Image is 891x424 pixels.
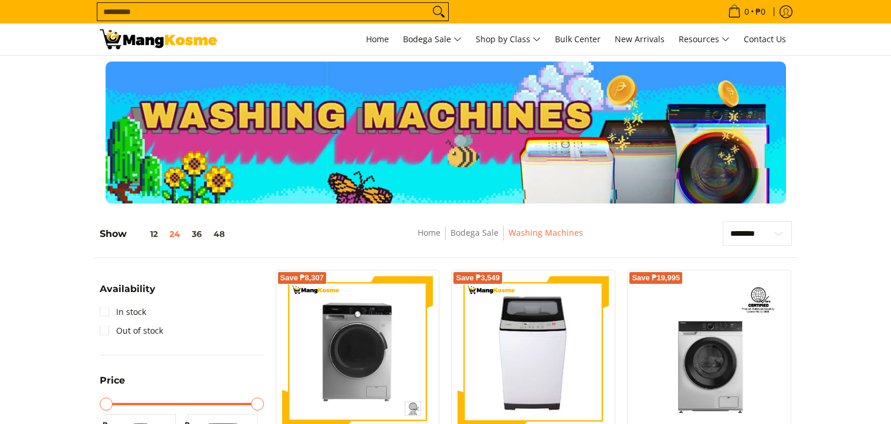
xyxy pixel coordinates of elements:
a: Washing Machines [509,227,583,238]
span: New Arrivals [615,33,665,45]
span: Save ₱19,995 [632,274,680,281]
summary: Open [100,376,125,394]
span: Save ₱3,549 [456,274,500,281]
a: Shop by Class [470,23,547,55]
a: Bodega Sale [397,23,467,55]
summary: Open [100,284,155,303]
span: Price [100,376,125,385]
nav: Breadcrumbs [332,226,668,252]
h5: Show [100,228,231,240]
span: Save ₱8,307 [280,274,324,281]
a: New Arrivals [609,23,670,55]
button: Search [429,3,448,21]
span: Bodega Sale [403,32,462,47]
a: In stock [100,303,146,321]
a: Contact Us [738,23,792,55]
button: 36 [186,229,208,239]
a: Out of stock [100,321,163,340]
button: 24 [164,229,186,239]
span: Home [366,33,389,45]
a: Home [360,23,395,55]
span: Contact Us [744,33,786,45]
a: Bodega Sale [450,227,499,238]
a: Bulk Center [549,23,607,55]
span: Resources [679,32,730,47]
span: Availability [100,284,155,294]
span: • [724,5,769,18]
a: Home [418,227,441,238]
span: 0 [743,8,751,16]
nav: Main Menu [229,23,792,55]
img: Washing Machines l Mang Kosme: Home Appliances Warehouse Sale Partner [100,29,217,49]
button: 12 [127,229,164,239]
span: ₱0 [754,8,767,16]
button: 48 [208,229,231,239]
span: Shop by Class [476,32,541,47]
a: Resources [673,23,736,55]
span: Bulk Center [555,33,601,45]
